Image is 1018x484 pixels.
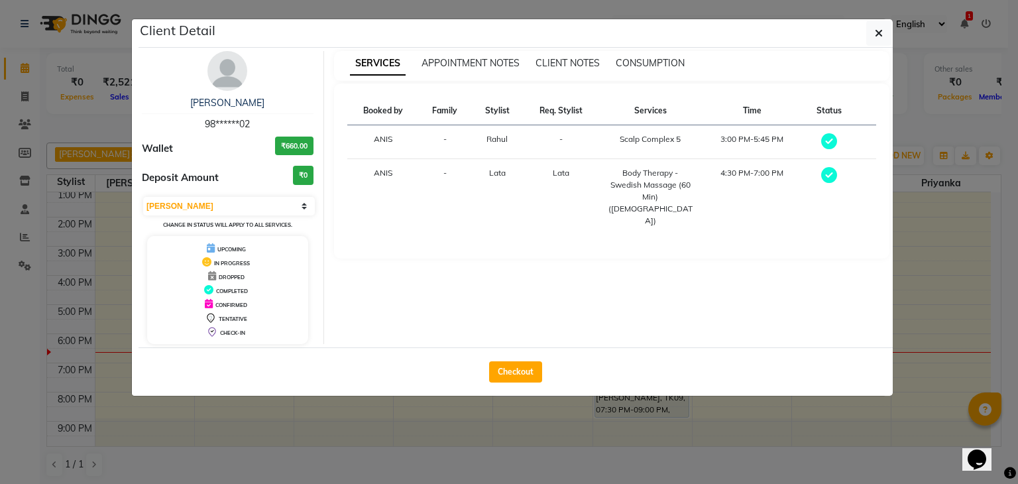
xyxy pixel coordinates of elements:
span: SERVICES [350,52,406,76]
span: UPCOMING [217,246,246,253]
td: - [524,125,599,159]
th: Stylist [471,97,523,125]
th: Status [803,97,856,125]
iframe: chat widget [962,431,1005,471]
th: Family [419,97,472,125]
td: ANIS [347,159,419,235]
small: Change in status will apply to all services. [163,221,292,228]
h3: ₹0 [293,166,313,185]
th: Time [701,97,803,125]
th: Booked by [347,97,419,125]
span: CONSUMPTION [616,57,685,69]
a: [PERSON_NAME] [190,97,264,109]
td: - [419,159,472,235]
span: TENTATIVE [219,316,247,322]
h3: ₹660.00 [275,137,313,156]
span: DROPPED [219,274,245,280]
span: CHECK-IN [220,330,245,336]
span: APPOINTMENT NOTES [422,57,520,69]
span: Lata [553,168,569,178]
span: Deposit Amount [142,170,219,186]
td: 4:30 PM-7:00 PM [701,159,803,235]
div: Scalp Complex 5 [607,133,693,145]
div: Body Therapy - Swedish Massage (60 Min) ([DEMOGRAPHIC_DATA]) [607,167,693,227]
th: Services [599,97,701,125]
img: avatar [207,51,247,91]
th: Req. Stylist [524,97,599,125]
span: IN PROGRESS [214,260,250,267]
span: Rahul [486,134,508,144]
span: CONFIRMED [215,302,247,308]
h5: Client Detail [140,21,215,40]
span: Lata [489,168,506,178]
td: ANIS [347,125,419,159]
span: Wallet [142,141,173,156]
td: - [419,125,472,159]
span: COMPLETED [216,288,248,294]
span: CLIENT NOTES [536,57,600,69]
td: 3:00 PM-5:45 PM [701,125,803,159]
button: Checkout [489,361,542,383]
